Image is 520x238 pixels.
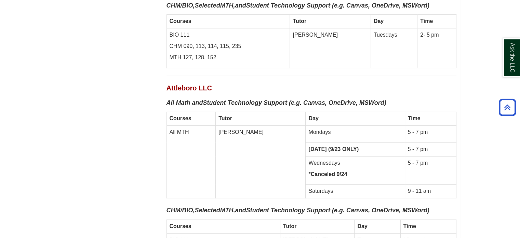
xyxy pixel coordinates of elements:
[203,99,386,106] strong: Student Technology Support (e.g. Canvas, OneDrive, MSWord)
[195,207,216,214] strong: Selecte
[405,156,456,185] td: 5 - 7 pm
[170,128,213,136] p: All MTH
[374,18,384,24] strong: Day
[306,185,405,198] td: Saturdays
[170,115,191,121] strong: Courses
[170,42,287,50] p: CHM 090, 113, 114, 115, 235
[170,223,191,229] strong: Courses
[216,126,306,198] td: [PERSON_NAME]
[308,128,402,136] p: Mondays
[283,223,297,229] strong: Tutor
[170,31,287,39] p: BIO 111
[290,28,371,68] td: [PERSON_NAME]
[293,18,306,24] strong: Tutor
[170,54,287,62] p: MTH 127, 128, 152
[166,99,203,106] b: All Math and
[408,128,453,136] p: 5 - 7 pm
[496,103,518,112] a: Back to Top
[308,115,318,121] strong: Day
[170,18,191,24] strong: Courses
[405,185,456,198] td: 9 - 11 am
[405,142,456,156] td: 5 - 7 pm
[216,207,220,214] strong: d
[220,2,235,9] b: MTH,
[420,18,433,24] strong: Time
[403,223,416,229] strong: Time
[420,31,453,39] p: 2- 5 pm
[235,207,246,214] b: and
[308,171,347,177] strong: *Canceled 9/24
[166,84,212,92] span: Attleboro LLC
[308,146,359,152] strong: [DATE] (9/23 ONLY)
[235,2,246,9] b: and
[374,31,414,39] p: Tuesdays
[166,207,195,214] b: CHM/BIO,
[195,2,216,9] strong: Selecte
[246,207,429,214] strong: Student Technology Support (e.g. Canvas, OneDrive, MSWord)
[408,115,421,121] strong: Time
[357,223,367,229] strong: Day
[246,2,429,9] strong: Student Technology Support (e.g. Canvas, OneDrive, MSWord)
[308,159,402,167] p: Wednesdays
[218,115,232,121] strong: Tutor
[166,2,195,9] b: CHM/BIO,
[216,2,220,9] strong: d
[220,207,235,214] b: MTH,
